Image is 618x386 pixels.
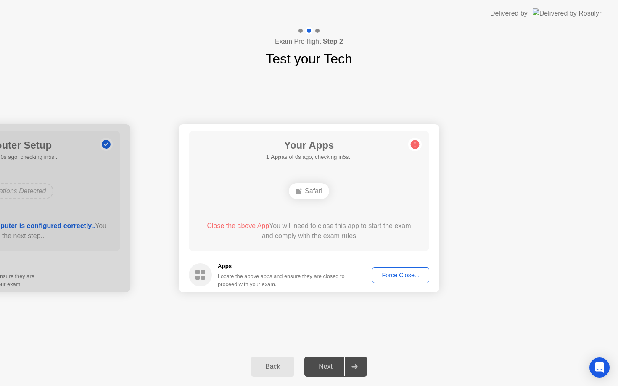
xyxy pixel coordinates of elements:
[372,267,429,283] button: Force Close...
[201,221,417,241] div: You will need to close this app to start the exam and comply with the exam rules
[490,8,528,18] div: Delivered by
[218,272,345,288] div: Locate the above apps and ensure they are closed to proceed with your exam.
[589,357,610,378] div: Open Intercom Messenger
[275,37,343,47] h4: Exam Pre-flight:
[251,357,294,377] button: Back
[323,38,343,45] b: Step 2
[218,262,345,270] h5: Apps
[289,183,329,199] div: Safari
[254,363,292,370] div: Back
[375,272,426,278] div: Force Close...
[266,138,352,153] h1: Your Apps
[266,49,352,69] h1: Test your Tech
[266,153,352,161] h5: as of 0s ago, checking in5s..
[304,357,367,377] button: Next
[307,363,344,370] div: Next
[533,8,603,18] img: Delivered by Rosalyn
[207,222,269,229] span: Close the above App
[266,154,281,160] b: 1 App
